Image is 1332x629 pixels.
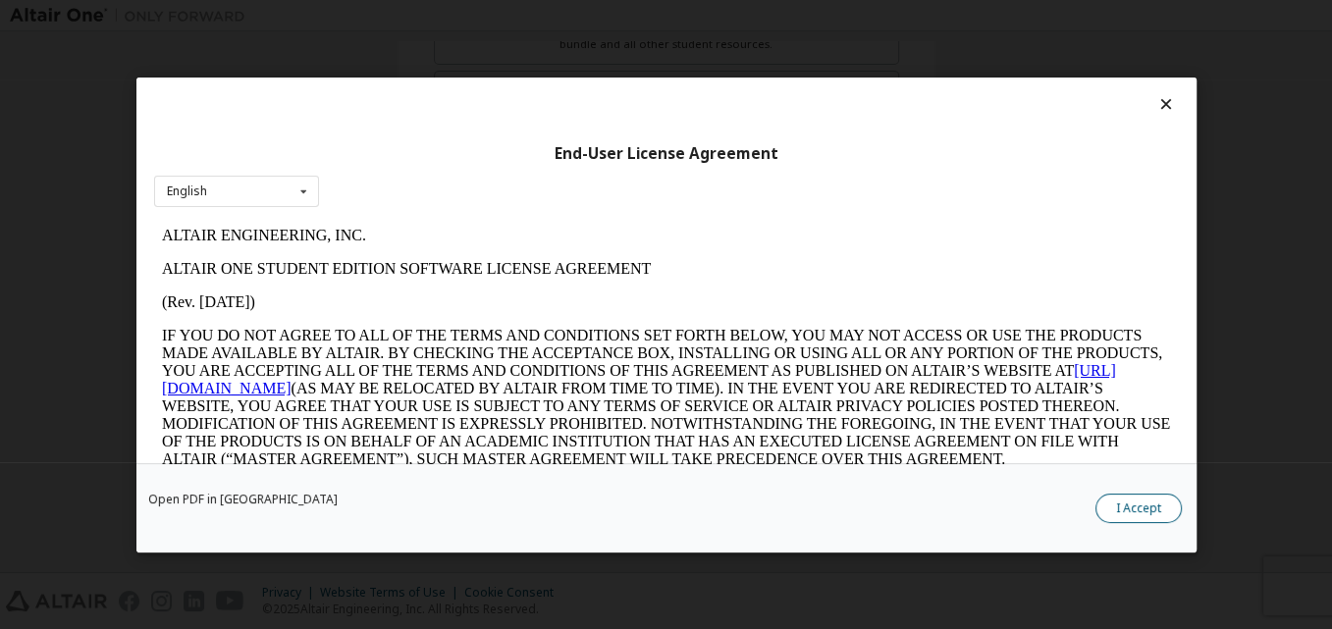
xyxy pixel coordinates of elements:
p: IF YOU DO NOT AGREE TO ALL OF THE TERMS AND CONDITIONS SET FORTH BELOW, YOU MAY NOT ACCESS OR USE... [8,108,1017,249]
div: English [167,185,207,197]
p: This Altair One Student Edition Software License Agreement (“Agreement”) is between Altair Engine... [8,265,1017,336]
p: ALTAIR ENGINEERING, INC. [8,8,1017,26]
p: ALTAIR ONE STUDENT EDITION SOFTWARE LICENSE AGREEMENT [8,41,1017,59]
div: End-User License Agreement [154,143,1179,163]
a: [URL][DOMAIN_NAME] [8,143,962,178]
a: Open PDF in [GEOGRAPHIC_DATA] [148,493,338,504]
p: (Rev. [DATE]) [8,75,1017,92]
button: I Accept [1095,493,1182,522]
